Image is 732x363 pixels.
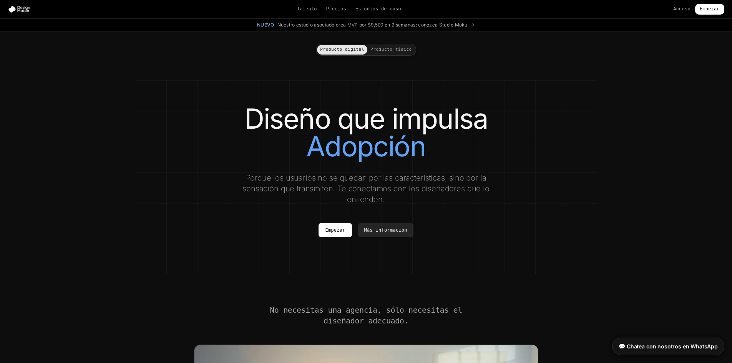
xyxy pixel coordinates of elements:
font: Nuestro estudio asociado crea MVP por $9,500 en 2 semanas: conozca Studio Moku [277,22,467,28]
font: Más información [364,227,407,233]
font: Empezar [700,7,720,12]
font: Diseño que impulsa [244,102,488,135]
font: Acceso [673,7,691,12]
a: 💬 Chatea con nosotros en WhatsApp [612,338,724,355]
font: Adopción [306,129,426,163]
font: Empezar [325,227,345,233]
font: Precios [326,7,346,12]
a: Precios [326,6,346,12]
font: Producto digital [320,47,364,52]
font: No necesitas una agencia, sólo necesitas el diseñador adecuado. [270,305,462,325]
a: Empezar [319,223,352,237]
a: Acceso [673,6,691,12]
a: Talento [297,6,317,12]
a: Empezar [695,4,724,15]
font: Nuevo [257,22,274,28]
font: Talento [297,7,317,12]
button: Producto físico [367,45,415,55]
a: Más información [358,223,413,237]
font: Producto físico [370,47,412,52]
font: Estudios de caso [355,7,401,12]
a: Estudios de caso [355,6,401,12]
font: 💬 Chatea con nosotros en WhatsApp [619,343,718,350]
button: Producto digital [317,45,367,55]
img: Diseño coincidente [8,5,34,13]
font: Porque los usuarios no se quedan por las características, sino por la sensación que transmiten. T... [242,173,489,204]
